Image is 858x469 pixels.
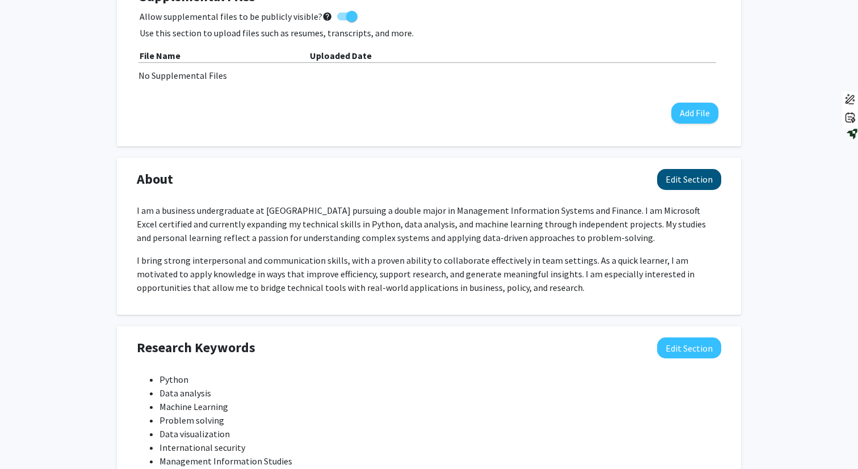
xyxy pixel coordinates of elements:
[137,204,721,244] p: I am a business undergraduate at [GEOGRAPHIC_DATA] pursuing a double major in Management Informat...
[159,454,721,468] li: Management Information Studies
[140,10,333,23] span: Allow supplemental files to be publicly visible?
[159,441,721,454] li: International security
[657,337,721,358] button: Edit Research Keywords
[310,50,372,61] b: Uploaded Date
[159,386,721,400] li: Data analysis
[159,413,721,427] li: Problem solving
[159,400,721,413] li: Machine Learning
[671,103,718,124] button: Add File
[657,169,721,190] button: Edit About
[138,69,720,82] div: No Supplemental Files
[140,26,718,40] p: Use this section to upload files such as resumes, transcripts, and more.
[137,169,173,189] span: About
[159,427,721,441] li: Data visualization
[322,10,333,23] mat-icon: help
[9,418,48,460] iframe: Chat
[137,337,255,358] span: Research Keywords
[137,253,721,294] p: I bring strong interpersonal and communication skills, with a proven ability to collaborate effec...
[140,50,180,61] b: File Name
[159,373,721,386] li: Python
